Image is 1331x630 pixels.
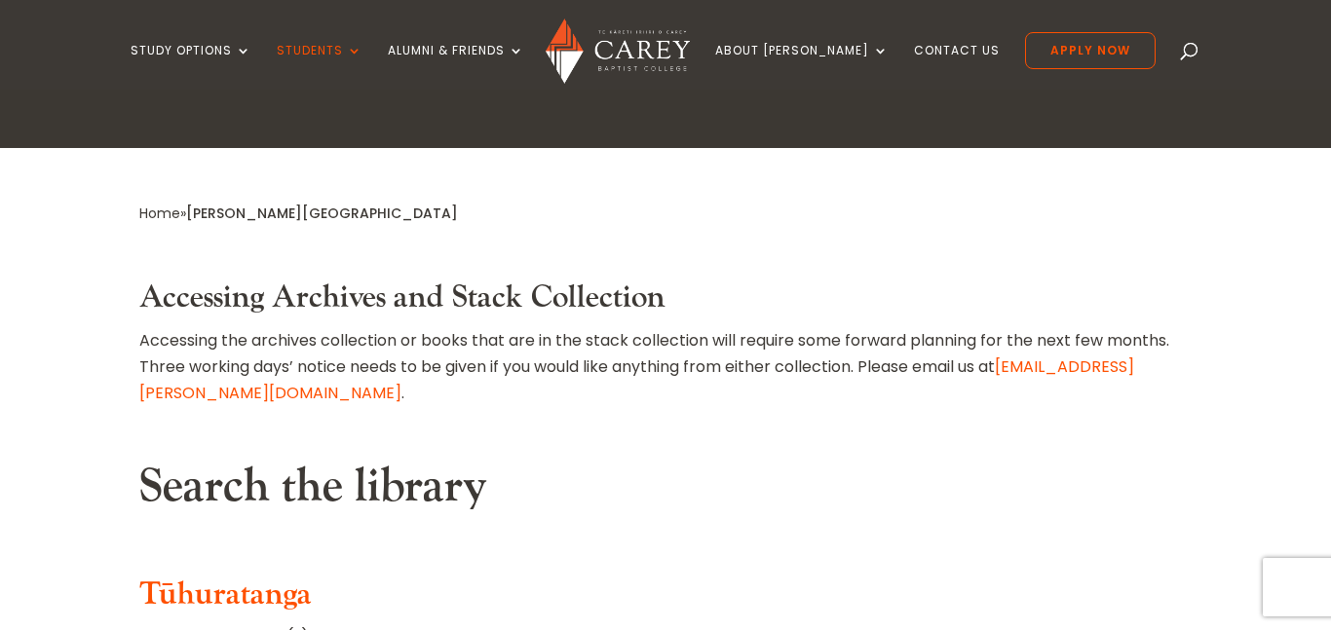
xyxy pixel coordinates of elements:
[131,44,251,90] a: Study Options
[388,44,524,90] a: Alumni & Friends
[277,44,362,90] a: Students
[1025,32,1156,69] a: Apply Now
[139,279,1192,326] h3: Accessing Archives and Stack Collection
[139,327,1192,407] p: Accessing the archives collection or books that are in the stack collection will require some for...
[715,44,889,90] a: About [PERSON_NAME]
[139,576,1192,623] h3: Tūhuratanga
[139,459,1192,525] h2: Search the library
[546,19,689,84] img: Carey Baptist College
[186,204,458,223] span: [PERSON_NAME][GEOGRAPHIC_DATA]
[139,204,458,223] span: »
[914,44,1000,90] a: Contact Us
[139,204,180,223] a: Home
